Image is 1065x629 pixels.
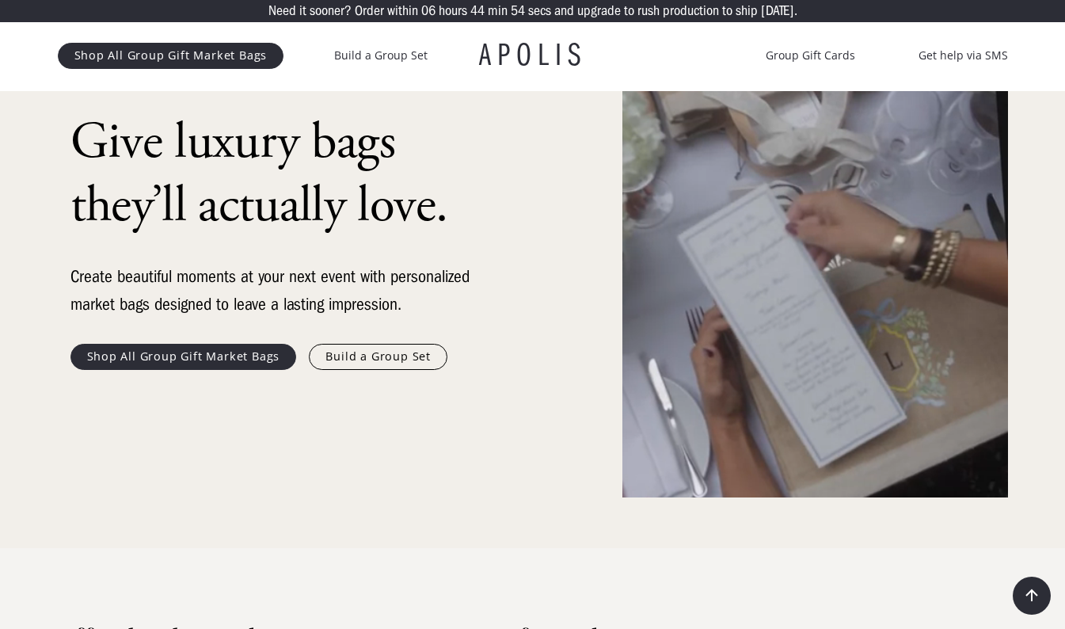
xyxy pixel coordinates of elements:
[70,263,482,318] div: Create beautiful moments at your next event with personalized market bags designed to leave a las...
[421,4,436,18] p: 06
[439,4,467,18] p: hours
[488,4,508,18] p: min
[309,344,447,369] a: Build a Group Set
[554,4,797,18] p: and upgrade to rush production to ship [DATE].
[268,4,418,18] p: Need it sooner? Order within
[766,46,855,65] a: Group Gift Cards
[334,46,428,65] a: Build a Group Set
[919,46,1008,65] a: Get help via SMS
[479,40,587,71] a: APOLIS
[70,344,297,369] a: Shop All Group Gift Market Bags
[528,4,551,18] p: secs
[511,4,525,18] p: 54
[470,4,485,18] p: 44
[58,43,284,68] a: Shop All Group Gift Market Bags
[70,111,482,238] h1: Give luxury bags they’ll actually love.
